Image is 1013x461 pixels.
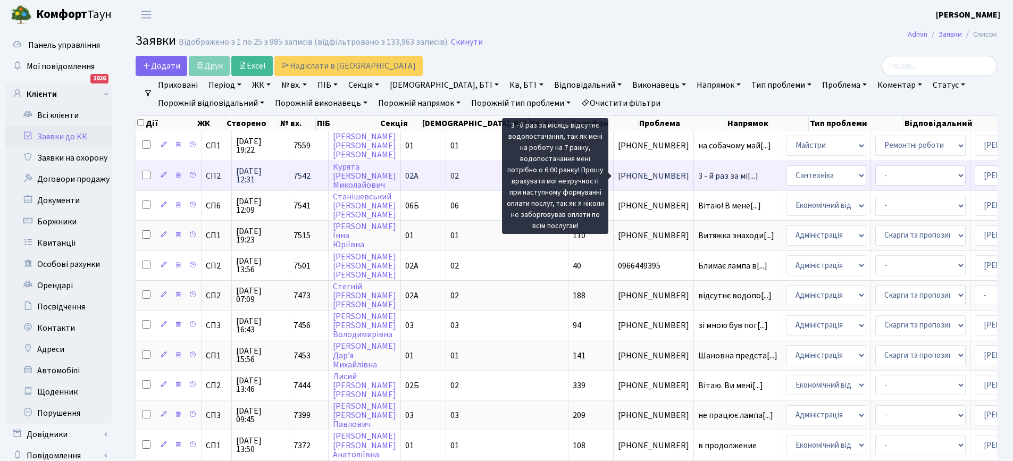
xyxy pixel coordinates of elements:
[277,76,311,94] a: № вх.
[206,381,227,390] span: СП2
[529,116,571,131] th: Кв, БТІ
[206,291,227,300] span: СП2
[5,190,112,211] a: Документи
[698,200,761,212] span: Вітаю! В мене[...]
[638,116,726,131] th: Проблема
[344,76,383,94] a: Секція
[698,380,763,391] span: Вітаю. Ви мені[...]
[333,131,396,161] a: [PERSON_NAME][PERSON_NAME][PERSON_NAME]
[333,281,396,311] a: Стегній[PERSON_NAME][PERSON_NAME]
[698,290,772,301] span: відсутнє водопо[...]
[206,411,227,420] span: СП3
[628,76,690,94] a: Виконавець
[903,116,999,131] th: Відповідальний
[5,403,112,424] a: Порушення
[271,94,372,112] a: Порожній виконавець
[577,94,665,112] a: Очистити фільтри
[618,351,689,360] span: [PHONE_NUMBER]
[405,170,418,182] span: 02А
[692,76,745,94] a: Напрямок
[405,140,414,152] span: 01
[225,116,279,131] th: Створено
[28,39,100,51] span: Панель управління
[5,35,112,56] a: Панель управління
[747,76,816,94] a: Тип проблеми
[374,94,465,112] a: Порожній напрямок
[333,311,396,340] a: [PERSON_NAME][PERSON_NAME]Володимирівна
[386,76,503,94] a: [DEMOGRAPHIC_DATA], БТІ
[5,83,112,105] a: Клієнти
[236,167,284,184] span: [DATE] 12:31
[421,116,529,131] th: [DEMOGRAPHIC_DATA], БТІ
[236,137,284,154] span: [DATE] 19:22
[928,76,969,94] a: Статус
[5,147,112,169] a: Заявки на охорону
[154,76,202,94] a: Приховані
[571,116,638,131] th: Телефон
[294,140,311,152] span: 7559
[333,341,396,371] a: [PERSON_NAME]Дар’яМихайлівна
[5,232,112,254] a: Квитанції
[333,191,396,221] a: Станішевський[PERSON_NAME][PERSON_NAME]
[236,407,284,424] span: [DATE] 09:45
[231,56,273,76] a: Excel
[502,118,608,234] div: 3 - й раз за місяць відсутнє водопостачання, так як мені на роботу на 7 ранку, водопостачання мен...
[154,94,269,112] a: Порожній відповідальний
[892,23,1013,46] nav: breadcrumb
[294,290,311,301] span: 7473
[505,76,547,94] a: Кв, БТІ
[248,76,275,94] a: ЖК
[936,9,1000,21] b: [PERSON_NAME]
[618,172,689,180] span: [PHONE_NUMBER]
[5,275,112,296] a: Орендарі
[294,380,311,391] span: 7444
[143,60,180,72] span: Додати
[236,287,284,304] span: [DATE] 07:09
[294,260,311,272] span: 7501
[206,321,227,330] span: СП3
[333,161,396,191] a: Курята[PERSON_NAME]Миколайович
[179,37,449,47] div: Відображено з 1 по 25 з 985 записів (відфільтровано з 133,963 записів).
[196,116,225,131] th: ЖК
[618,202,689,210] span: [PHONE_NUMBER]
[5,105,112,126] a: Всі клієнти
[206,351,227,360] span: СП1
[294,320,311,331] span: 7456
[405,350,414,362] span: 01
[618,141,689,150] span: [PHONE_NUMBER]
[11,4,32,26] img: logo.png
[450,409,459,421] span: 03
[618,441,689,450] span: [PHONE_NUMBER]
[294,230,311,241] span: 7515
[206,262,227,270] span: СП2
[294,200,311,212] span: 7541
[136,31,176,50] span: Заявки
[962,29,997,40] li: Список
[333,431,396,460] a: [PERSON_NAME][PERSON_NAME]Анатоліївна
[236,376,284,393] span: [DATE] 13:46
[573,440,585,451] span: 108
[450,200,459,212] span: 06
[573,320,581,331] span: 94
[573,350,585,362] span: 141
[405,440,414,451] span: 01
[279,116,316,131] th: № вх.
[294,440,311,451] span: 7372
[698,260,767,272] span: Блимає лампа в[...]
[294,409,311,421] span: 7399
[5,424,112,445] a: Довідники
[618,291,689,300] span: [PHONE_NUMBER]
[405,320,414,331] span: 03
[316,116,379,131] th: ПІБ
[206,141,227,150] span: СП1
[236,257,284,274] span: [DATE] 13:56
[5,126,112,147] a: Заявки до КК
[36,6,87,23] b: Комфорт
[206,231,227,240] span: СП1
[618,321,689,330] span: [PHONE_NUMBER]
[206,202,227,210] span: СП6
[333,221,396,250] a: [PERSON_NAME]ІннаЮріївна
[204,76,246,94] a: Період
[90,74,108,83] div: 1026
[450,260,459,272] span: 02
